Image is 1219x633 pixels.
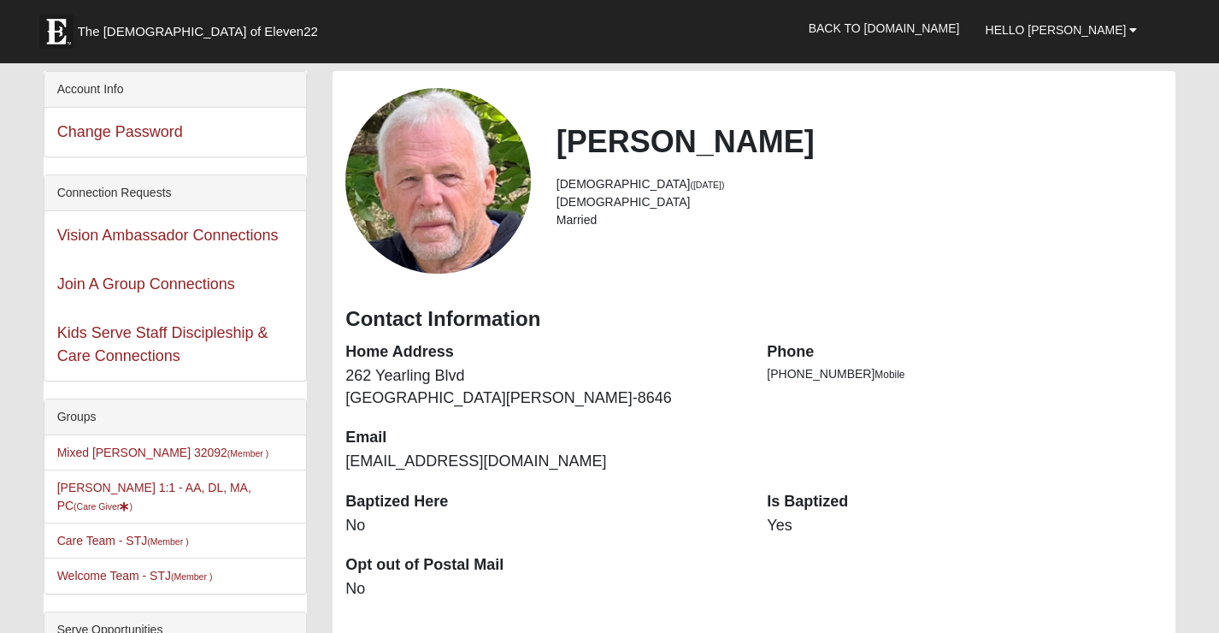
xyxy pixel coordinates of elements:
small: ([DATE]) [690,180,724,190]
a: Change Password [57,123,183,140]
dd: No [345,578,741,600]
div: Connection Requests [44,175,307,211]
li: [DEMOGRAPHIC_DATA] [556,175,1163,193]
span: Hello [PERSON_NAME] [986,23,1127,37]
h3: Contact Information [345,307,1163,332]
a: View Fullsize Photo [345,88,531,274]
dt: Is Baptized [767,491,1163,513]
dd: [EMAIL_ADDRESS][DOMAIN_NAME] [345,451,741,473]
dt: Phone [767,341,1163,364]
a: Kids Serve Staff Discipleship & Care Connections [57,324,268,364]
span: The [DEMOGRAPHIC_DATA] of Eleven22 [78,23,318,40]
a: Vision Ambassador Connections [57,227,279,244]
div: Account Info [44,72,307,108]
a: Welcome Team - STJ(Member ) [57,569,213,583]
small: (Member ) [147,536,188,547]
a: Back to [DOMAIN_NAME] [796,7,973,50]
h2: [PERSON_NAME] [556,123,1163,160]
dt: Opt out of Postal Mail [345,554,741,577]
dt: Baptized Here [345,491,741,513]
a: Mixed [PERSON_NAME] 32092(Member ) [57,446,269,459]
small: (Care Giver ) [74,501,132,512]
li: [PHONE_NUMBER] [767,365,1163,383]
li: Married [556,211,1163,229]
a: Join A Group Connections [57,275,235,293]
small: (Member ) [171,571,212,582]
div: Groups [44,399,307,435]
dd: Yes [767,515,1163,537]
a: Hello [PERSON_NAME] [973,9,1151,51]
dd: 262 Yearling Blvd [GEOGRAPHIC_DATA][PERSON_NAME]-8646 [345,365,741,409]
small: (Member ) [227,448,268,458]
a: The [DEMOGRAPHIC_DATA] of Eleven22 [31,6,373,49]
dt: Home Address [345,341,741,364]
a: Care Team - STJ(Member ) [57,534,189,547]
dd: No [345,515,741,537]
dt: Email [345,427,741,449]
a: [PERSON_NAME] 1:1 - AA, DL, MA, PC(Care Giver) [57,481,251,512]
li: [DEMOGRAPHIC_DATA] [556,193,1163,211]
img: Eleven22 logo [39,15,74,49]
span: Mobile [874,369,904,381]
